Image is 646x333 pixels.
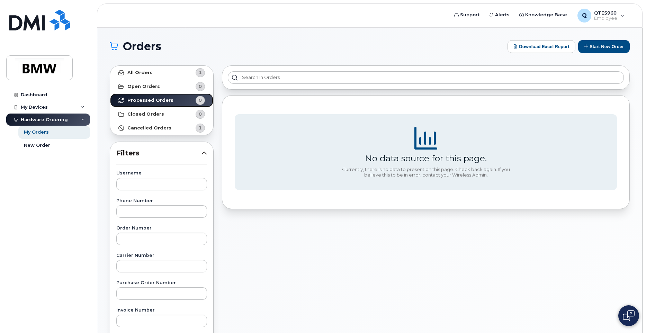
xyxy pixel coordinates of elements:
[116,148,201,158] span: Filters
[110,66,213,80] a: All Orders1
[110,121,213,135] a: Cancelled Orders1
[116,171,207,175] label: Username
[123,41,161,52] span: Orders
[116,199,207,203] label: Phone Number
[365,153,487,163] div: No data source for this page.
[127,70,153,75] strong: All Orders
[199,69,202,76] span: 1
[578,40,630,53] button: Start New Order
[127,84,160,89] strong: Open Orders
[110,80,213,93] a: Open Orders0
[339,167,512,178] div: Currently, there is no data to present on this page. Check back again. If you believe this to be ...
[116,308,207,313] label: Invoice Number
[199,83,202,90] span: 0
[116,226,207,231] label: Order Number
[127,125,171,131] strong: Cancelled Orders
[199,125,202,131] span: 1
[110,107,213,121] a: Closed Orders0
[228,71,624,84] input: Search in orders
[623,310,635,321] img: Open chat
[116,253,207,258] label: Carrier Number
[127,98,173,103] strong: Processed Orders
[199,111,202,117] span: 0
[127,111,164,117] strong: Closed Orders
[199,97,202,103] span: 0
[508,40,575,53] button: Download Excel Report
[116,281,207,285] label: Purchase Order Number
[110,93,213,107] a: Processed Orders0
